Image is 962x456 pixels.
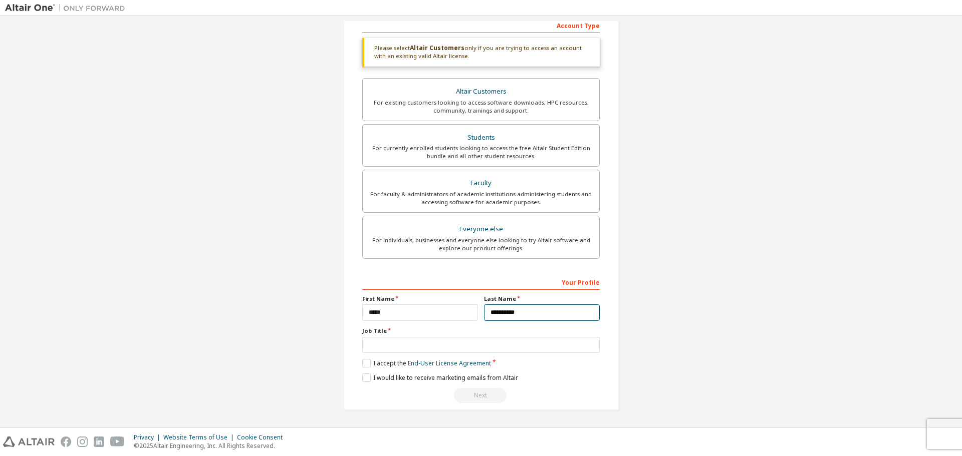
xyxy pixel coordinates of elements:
img: altair_logo.svg [3,436,55,447]
label: Job Title [362,327,600,335]
div: Everyone else [369,222,593,236]
img: youtube.svg [110,436,125,447]
img: facebook.svg [61,436,71,447]
p: © 2025 Altair Engineering, Inc. All Rights Reserved. [134,441,289,450]
div: Account Type [362,17,600,33]
div: Faculty [369,176,593,190]
img: Altair One [5,3,130,13]
label: I accept the [362,359,491,367]
div: For existing customers looking to access software downloads, HPC resources, community, trainings ... [369,99,593,115]
div: For currently enrolled students looking to access the free Altair Student Edition bundle and all ... [369,144,593,160]
div: Privacy [134,433,163,441]
img: instagram.svg [77,436,88,447]
div: Cookie Consent [237,433,289,441]
a: End-User License Agreement [408,359,491,367]
label: First Name [362,295,478,303]
div: For individuals, businesses and everyone else looking to try Altair software and explore our prod... [369,236,593,252]
div: Please select only if you are trying to access an account with an existing valid Altair license. [362,38,600,67]
div: Students [369,131,593,145]
div: Read and acccept EULA to continue [362,388,600,403]
div: Your Profile [362,274,600,290]
div: Altair Customers [369,85,593,99]
img: linkedin.svg [94,436,104,447]
label: Last Name [484,295,600,303]
div: For faculty & administrators of academic institutions administering students and accessing softwa... [369,190,593,206]
div: Website Terms of Use [163,433,237,441]
label: I would like to receive marketing emails from Altair [362,373,518,382]
b: Altair Customers [410,44,464,52]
